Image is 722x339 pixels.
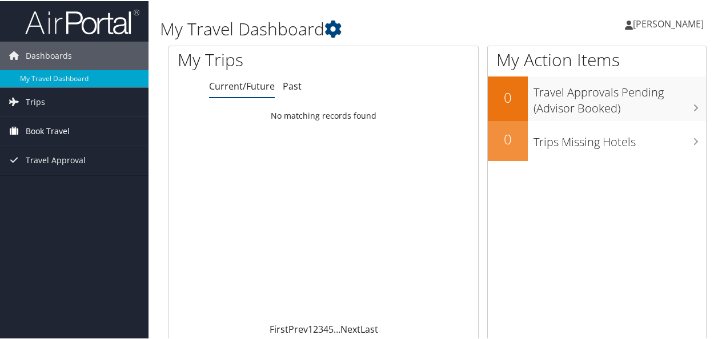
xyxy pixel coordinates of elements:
[633,17,704,29] span: [PERSON_NAME]
[26,145,86,173] span: Travel Approval
[340,322,360,334] a: Next
[488,87,528,106] h2: 0
[313,322,318,334] a: 2
[318,322,323,334] a: 3
[488,128,528,148] h2: 0
[334,322,340,334] span: …
[270,322,288,334] a: First
[360,322,378,334] a: Last
[534,78,706,115] h3: Travel Approvals Pending (Advisor Booked)
[488,120,706,160] a: 0Trips Missing Hotels
[26,87,45,115] span: Trips
[488,47,706,71] h1: My Action Items
[328,322,334,334] a: 5
[178,47,341,71] h1: My Trips
[160,16,530,40] h1: My Travel Dashboard
[169,104,478,125] td: No matching records found
[26,116,70,144] span: Book Travel
[288,322,308,334] a: Prev
[625,6,715,40] a: [PERSON_NAME]
[308,322,313,334] a: 1
[323,322,328,334] a: 4
[283,79,302,91] a: Past
[534,127,706,149] h3: Trips Missing Hotels
[26,41,72,69] span: Dashboards
[209,79,275,91] a: Current/Future
[488,75,706,119] a: 0Travel Approvals Pending (Advisor Booked)
[25,7,139,34] img: airportal-logo.png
